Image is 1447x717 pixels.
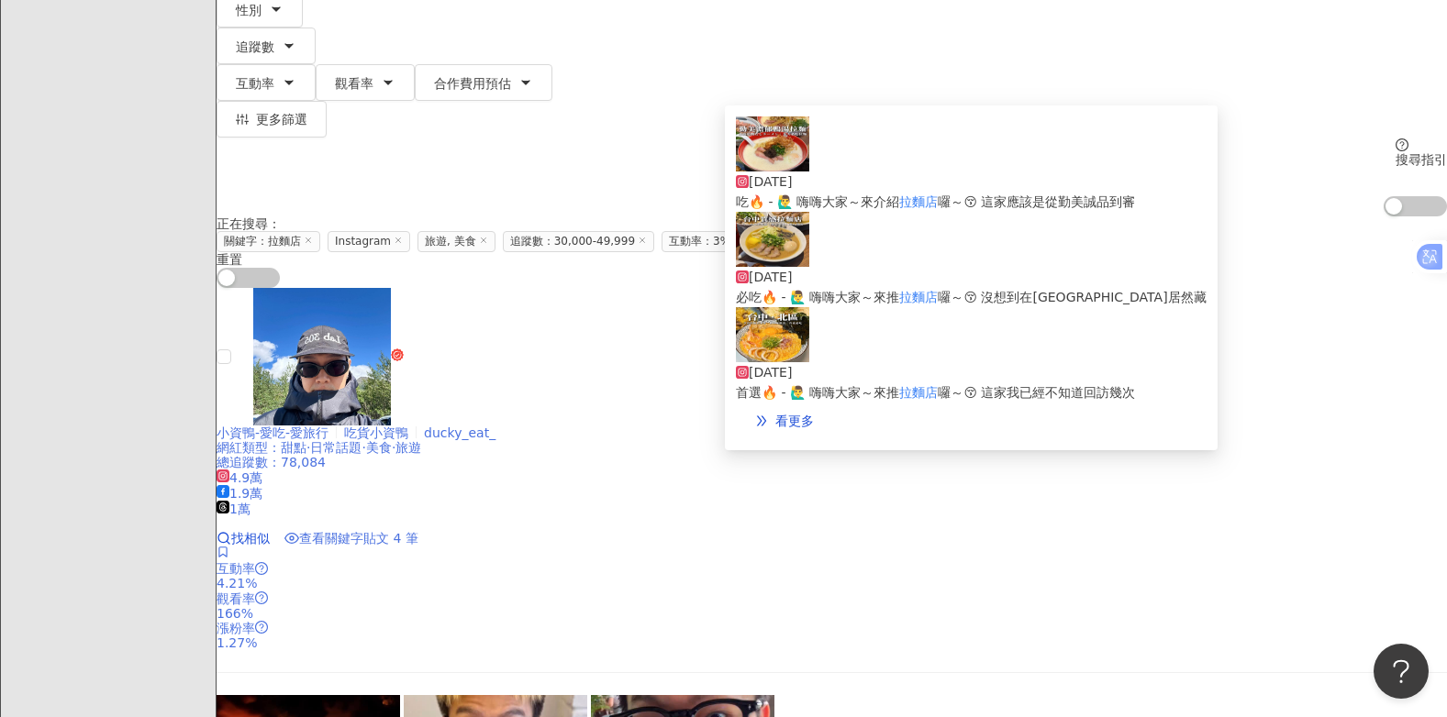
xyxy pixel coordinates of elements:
[736,212,809,267] img: post-image
[503,231,654,252] span: 追蹤數：30,000-49,999
[310,440,362,455] span: 日常話題
[899,290,938,304] mark: 拉麵店
[217,591,255,606] span: 觀看率
[306,440,310,455] span: ·
[938,194,1135,209] span: 囉～😚 這家應該是從勤美誠品到審
[899,194,938,209] mark: 拉麵店
[217,576,1447,590] div: 4.21%
[217,425,328,440] span: 小資鴨-愛吃-愛旅行
[415,64,552,101] button: 合作費用預估
[217,635,1447,650] div: 1.27%
[344,425,408,440] span: 吃貨小資鴨
[749,365,792,380] span: [DATE]
[217,621,255,635] span: 漲粉率
[217,440,1447,455] div: 網紅類型 ：
[217,101,327,138] button: 更多篩選
[236,76,274,91] span: 互動率
[217,606,1447,621] div: 166%
[281,440,306,455] span: 甜點
[253,288,391,425] img: KOL Avatar
[217,231,320,252] span: 關鍵字：拉麵店
[392,440,395,455] span: ·
[316,64,415,101] button: 觀看率
[255,562,268,575] span: question-circle
[749,174,792,189] span: [DATE]
[217,28,316,64] button: 追蹤數
[217,216,281,231] span: 正在搜尋 ：
[366,440,392,455] span: 美食
[217,486,262,501] span: 1.9萬
[256,112,307,127] span: 更多篩選
[736,403,833,439] a: double-right看更多
[736,290,899,304] span: 必吃🔥 - 🙋‍♂️ 嗨嗨大家～來推
[217,470,262,485] span: 4.9萬
[736,385,899,400] span: 首選🔥 - 🙋‍♂️ 嗨嗨大家～來推
[395,440,421,455] span: 旅遊
[335,76,373,91] span: 觀看率
[217,252,1447,267] div: 重置
[236,39,274,54] span: 追蹤數
[217,561,255,576] span: 互動率
[255,621,268,634] span: question-circle
[1396,138,1408,151] span: question-circle
[938,385,1135,400] span: 囉～😚 這家我已經不知道回訪幾次
[662,231,776,252] span: 互動率：3%~5%
[736,194,899,209] span: 吃🔥 - 🙋‍♂️ 嗨嗨大家～來介紹
[236,3,262,17] span: 性別
[938,290,1206,304] span: 囉～😚 沒想到在[GEOGRAPHIC_DATA]居然藏
[255,591,268,604] span: question-circle
[217,531,270,546] a: 找相似
[434,76,511,91] span: 合作費用預估
[362,440,365,455] span: ·
[424,425,495,440] span: ducky_eat_
[1396,152,1447,167] div: 搜尋指引
[217,455,1447,469] div: 總追蹤數 ： 78,084
[736,116,809,171] img: post-image
[417,231,495,252] span: 旅遊, 美食
[749,270,792,284] span: [DATE]
[217,502,250,516] span: 1萬
[736,307,809,362] img: post-image
[284,531,418,546] a: 查看關鍵字貼文 4 筆
[231,531,270,546] span: 找相似
[755,414,768,427] span: double-right
[217,64,316,101] button: 互動率
[775,414,814,428] span: 看更多
[299,531,418,546] span: 查看關鍵字貼文 4 筆
[328,231,410,252] span: Instagram
[1374,644,1429,699] iframe: Help Scout Beacon - Open
[899,385,938,400] mark: 拉麵店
